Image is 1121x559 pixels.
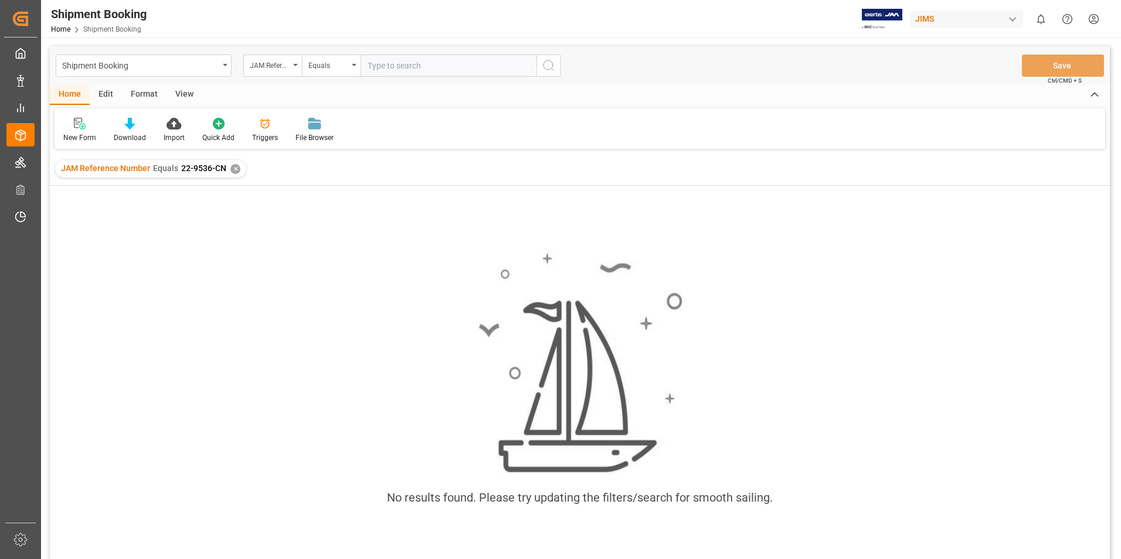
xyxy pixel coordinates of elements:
div: JIMS [911,11,1023,28]
img: Exertis%20JAM%20-%20Email%20Logo.jpg_1722504956.jpg [862,9,902,29]
div: JAM Reference Number [250,57,290,71]
div: Edit [90,85,122,105]
button: Save [1022,54,1104,77]
button: search button [536,54,561,77]
a: Home [51,25,70,33]
button: JIMS [911,8,1028,30]
div: Equals [308,57,348,71]
div: Shipment Booking [62,57,219,72]
div: Shipment Booking [51,5,147,23]
button: open menu [56,54,232,77]
button: open menu [243,54,302,77]
span: 22-9536-CN [181,163,226,173]
div: New Form [63,132,96,143]
div: Quick Add [202,132,235,143]
div: Format [122,85,167,105]
div: Download [114,132,146,143]
div: Home [50,85,90,105]
div: Triggers [252,132,278,143]
div: Import [164,132,185,143]
button: show 0 new notifications [1028,6,1054,32]
input: Type to search [361,54,536,77]
div: View [167,85,202,105]
button: Help Center [1054,6,1081,32]
div: No results found. Please try updating the filters/search for smooth sailing. [387,489,773,506]
span: Ctrl/CMD + S [1048,76,1082,85]
button: open menu [302,54,361,77]
div: File Browser [295,132,334,143]
img: smooth_sailing.jpeg [477,251,682,475]
span: Equals [153,163,178,173]
span: JAM Reference Number [61,163,150,173]
div: ✕ [230,164,240,174]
